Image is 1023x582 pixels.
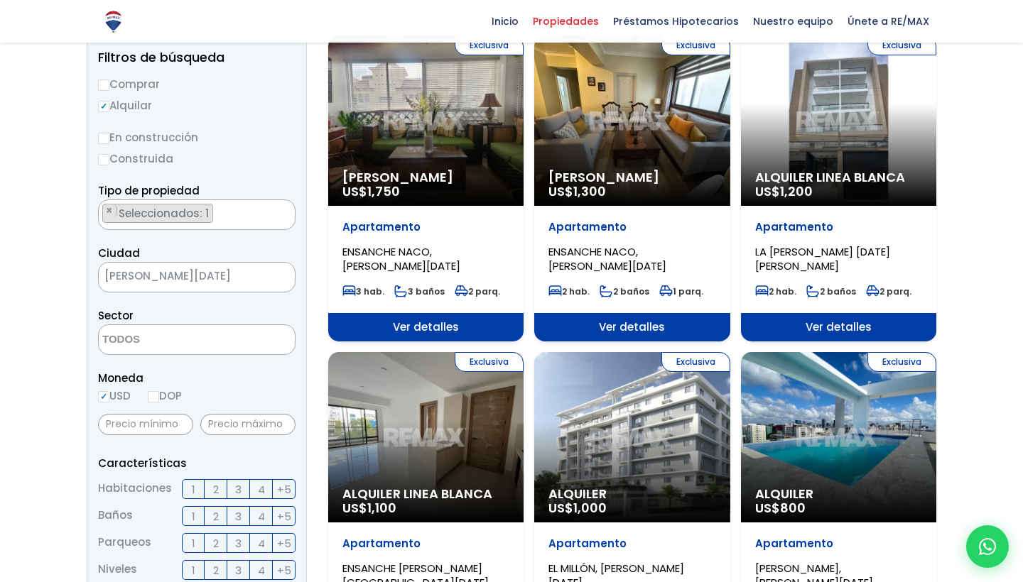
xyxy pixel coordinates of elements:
[99,325,237,356] textarea: Search
[192,507,195,525] span: 1
[548,182,606,200] span: US$
[342,487,509,501] span: Alquiler Linea Blanca
[746,11,840,32] span: Nuestro equipo
[485,11,526,32] span: Inicio
[103,204,117,217] button: Remove item
[455,285,500,297] span: 2 parq.
[367,499,396,517] span: 1,100
[98,387,131,405] label: USD
[213,534,219,552] span: 2
[277,481,291,498] span: +5
[755,220,922,234] p: Apartamento
[258,481,265,498] span: 4
[98,560,137,580] span: Niveles
[455,35,524,55] span: Exclusiva
[755,537,922,551] p: Apartamento
[98,308,134,323] span: Sector
[213,481,219,498] span: 2
[867,352,936,372] span: Exclusiva
[98,75,296,93] label: Comprar
[98,414,193,435] input: Precio mínimo
[192,534,195,552] span: 1
[548,537,715,551] p: Apartamento
[280,204,287,217] span: ×
[98,391,109,402] input: USD
[659,285,703,297] span: 1 parq.
[235,507,242,525] span: 3
[342,170,509,185] span: [PERSON_NAME]
[394,285,445,297] span: 3 baños
[258,534,265,552] span: 4
[548,487,715,501] span: Alquiler
[840,11,936,32] span: Únete a RE/MAX
[548,499,607,517] span: US$
[98,79,109,91] input: Comprar
[98,369,296,387] span: Moneda
[342,285,384,297] span: 3 hab.
[342,537,509,551] p: Apartamento
[780,499,806,517] span: 800
[867,35,936,55] span: Exclusiva
[755,285,796,297] span: 2 hab.
[277,561,291,579] span: +5
[235,561,242,579] span: 3
[192,481,195,498] span: 1
[455,352,524,372] span: Exclusiva
[98,133,109,144] input: En construcción
[606,11,746,32] span: Préstamos Hipotecarios
[755,487,922,501] span: Alquiler
[98,101,109,112] input: Alquilar
[279,204,288,218] button: Remove all items
[117,206,212,221] span: Seleccionados: 1
[259,266,281,289] button: Remove all items
[741,313,936,341] span: Ver detalles
[258,561,265,579] span: 4
[755,244,890,273] span: LA [PERSON_NAME] [DATE][PERSON_NAME]
[342,220,509,234] p: Apartamento
[548,285,590,297] span: 2 hab.
[98,50,296,65] h2: Filtros de búsqueda
[661,35,730,55] span: Exclusiva
[277,534,291,552] span: +5
[866,285,911,297] span: 2 parq.
[98,533,151,553] span: Parqueos
[192,561,195,579] span: 1
[98,97,296,114] label: Alquilar
[573,182,606,200] span: 1,300
[806,285,856,297] span: 2 baños
[548,220,715,234] p: Apartamento
[526,11,606,32] span: Propiedades
[755,499,806,517] span: US$
[367,182,400,200] span: 1,750
[99,200,107,231] textarea: Search
[99,266,259,286] span: SANTO DOMINGO DE GUZMÁN
[258,507,265,525] span: 4
[98,262,296,292] span: SANTO DOMINGO DE GUZMÁN
[213,507,219,525] span: 2
[98,154,109,165] input: Construida
[106,204,113,217] span: ×
[98,454,296,472] p: Características
[548,170,715,185] span: [PERSON_NAME]
[342,499,396,517] span: US$
[274,271,281,284] span: ×
[200,414,296,435] input: Precio máximo
[98,183,200,198] span: Tipo de propiedad
[102,204,213,223] li: APARTAMENTO
[661,352,730,372] span: Exclusiva
[213,561,219,579] span: 2
[780,182,813,200] span: 1,200
[755,182,813,200] span: US$
[342,244,460,273] span: ENSANCHE NACO, [PERSON_NAME][DATE]
[328,35,524,341] a: Exclusiva [PERSON_NAME] US$1,750 Apartamento ENSANCHE NACO, [PERSON_NAME][DATE] 3 hab. 3 baños 2 ...
[342,182,400,200] span: US$
[235,481,242,498] span: 3
[101,9,126,34] img: Logo de REMAX
[98,150,296,168] label: Construida
[573,499,607,517] span: 1,000
[534,313,730,341] span: Ver detalles
[98,479,172,499] span: Habitaciones
[235,534,242,552] span: 3
[98,128,296,146] label: En construcción
[98,506,133,526] span: Baños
